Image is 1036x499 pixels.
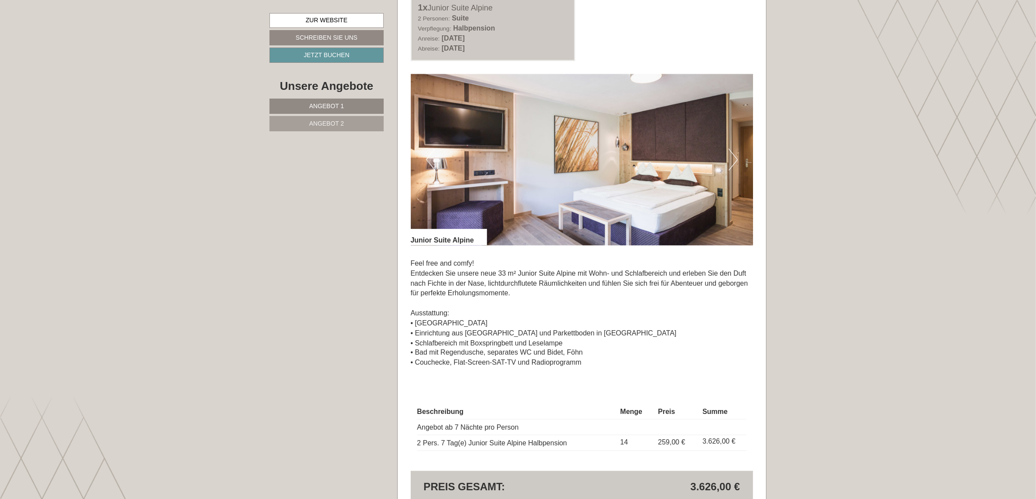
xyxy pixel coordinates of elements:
a: Zur Website [269,13,384,28]
small: Anreise: [418,35,440,42]
td: 3.626,00 € [699,435,746,451]
td: Angebot ab 7 Nächte pro Person [417,419,617,435]
img: image [411,74,753,246]
div: Junior Suite Alpine [418,1,568,14]
th: Menge [617,406,655,419]
small: Abreise: [418,45,440,52]
span: Angebot 1 [309,103,344,109]
a: Schreiben Sie uns [269,30,384,45]
td: 14 [617,435,655,451]
th: Beschreibung [417,406,617,419]
b: [DATE] [442,44,465,52]
b: 1x [418,3,428,12]
span: 259,00 € [658,439,685,446]
small: Verpflegung: [418,25,451,32]
button: Previous [426,149,435,171]
div: Unsere Angebote [269,78,384,94]
button: Next [729,149,738,171]
small: 2 Personen: [418,15,450,22]
th: Summe [699,406,746,419]
div: Junior Suite Alpine [411,229,487,246]
td: 2 Pers. 7 Tag(e) Junior Suite Alpine Halbpension [417,435,617,451]
span: 3.626,00 € [691,480,740,495]
div: Preis gesamt: [417,480,582,495]
th: Preis [654,406,699,419]
b: Suite [452,14,469,22]
b: Halbpension [453,24,495,32]
a: Jetzt buchen [269,48,384,63]
span: Angebot 2 [309,120,344,127]
b: [DATE] [442,34,465,42]
p: Feel free and comfy! Entdecken Sie unsere neue 33 m² Junior Suite Alpine mit Wohn- und Schlafbere... [411,259,753,368]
